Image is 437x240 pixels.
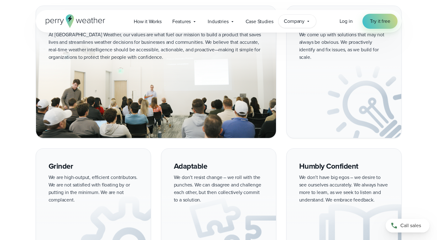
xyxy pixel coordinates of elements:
[36,37,276,138] img: All Hands Company Meeting
[386,219,429,232] a: Call sales
[134,18,162,25] span: How it Works
[400,222,421,229] span: Call sales
[340,18,353,25] a: Log in
[246,18,273,25] span: Case Studies
[284,18,304,25] span: Company
[208,18,228,25] span: Industries
[128,15,167,28] a: How it Works
[370,18,390,25] span: Try it free
[240,15,279,28] a: Case Studies
[362,14,398,29] a: Try it free
[172,18,191,25] span: Features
